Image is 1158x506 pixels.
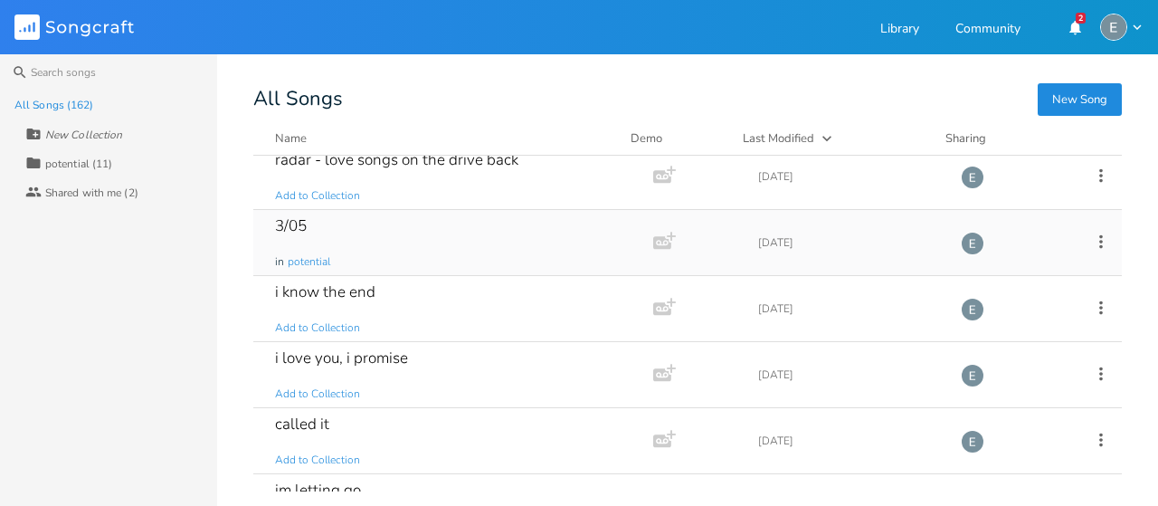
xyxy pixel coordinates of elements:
[1100,14,1127,41] img: Emily Smith
[955,23,1020,38] a: Community
[275,130,307,147] div: Name
[275,188,360,204] span: Add to Collection
[1076,13,1086,24] div: 2
[743,130,814,147] div: Last Modified
[758,369,939,380] div: [DATE]
[961,232,984,255] img: Emily Smith
[45,129,122,140] div: New Collection
[275,482,361,498] div: im letting go
[275,416,329,432] div: called it
[758,171,939,182] div: [DATE]
[1038,83,1122,116] button: New Song
[275,284,375,300] div: i know the end
[961,364,984,387] img: Emily Smith
[288,254,330,270] span: potential
[743,129,924,148] button: Last Modified
[275,152,518,167] div: radar - love songs on the drive back
[961,430,984,453] img: Emily Smith
[275,350,408,366] div: i love you, i promise
[45,187,138,198] div: Shared with me (2)
[275,218,307,234] div: 3/05
[758,237,939,248] div: [DATE]
[253,91,1122,108] div: All Songs
[14,100,94,110] div: All Songs (162)
[758,303,939,314] div: [DATE]
[961,298,984,321] img: Emily Smith
[275,320,360,336] span: Add to Collection
[945,129,1054,148] div: Sharing
[758,435,939,446] div: [DATE]
[631,129,721,148] div: Demo
[275,254,284,270] span: in
[1057,11,1093,43] button: 2
[880,23,919,38] a: Library
[961,166,984,189] img: Emily Smith
[275,387,360,402] span: Add to Collection
[275,453,360,468] span: Add to Collection
[45,158,112,169] div: potential (11)
[275,129,609,148] button: Name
